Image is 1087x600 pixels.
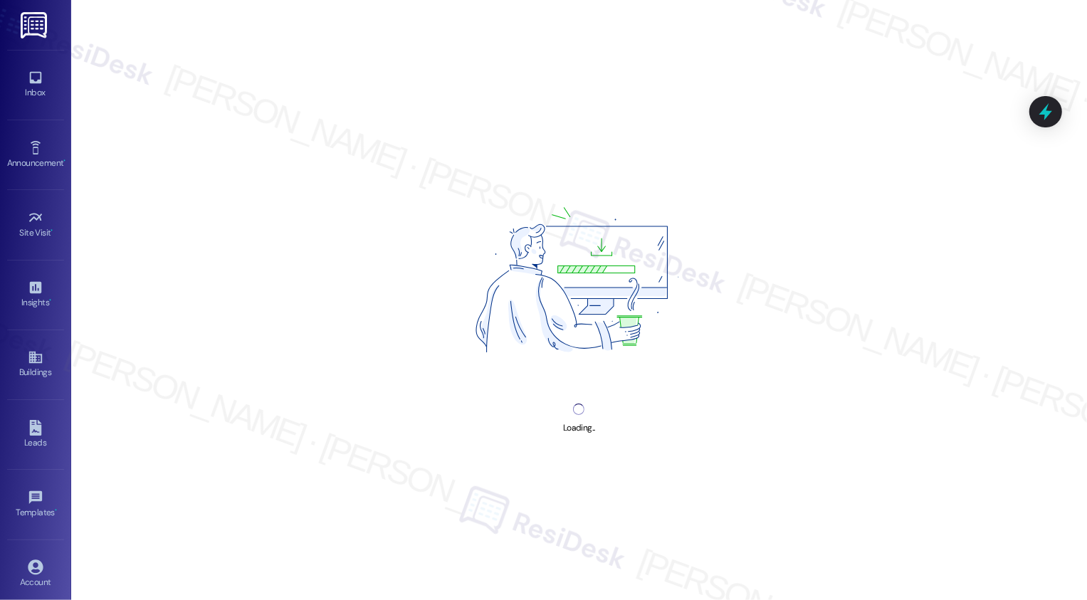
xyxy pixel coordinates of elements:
a: Leads [7,416,64,454]
a: Site Visit • [7,206,64,244]
span: • [51,226,53,236]
div: Loading... [563,421,595,436]
img: ResiDesk Logo [21,12,50,38]
a: Insights • [7,275,64,314]
span: • [49,295,51,305]
a: Account [7,555,64,594]
a: Inbox [7,65,64,104]
span: • [55,505,57,515]
a: Templates • [7,485,64,524]
a: Buildings [7,345,64,384]
span: • [63,156,65,166]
